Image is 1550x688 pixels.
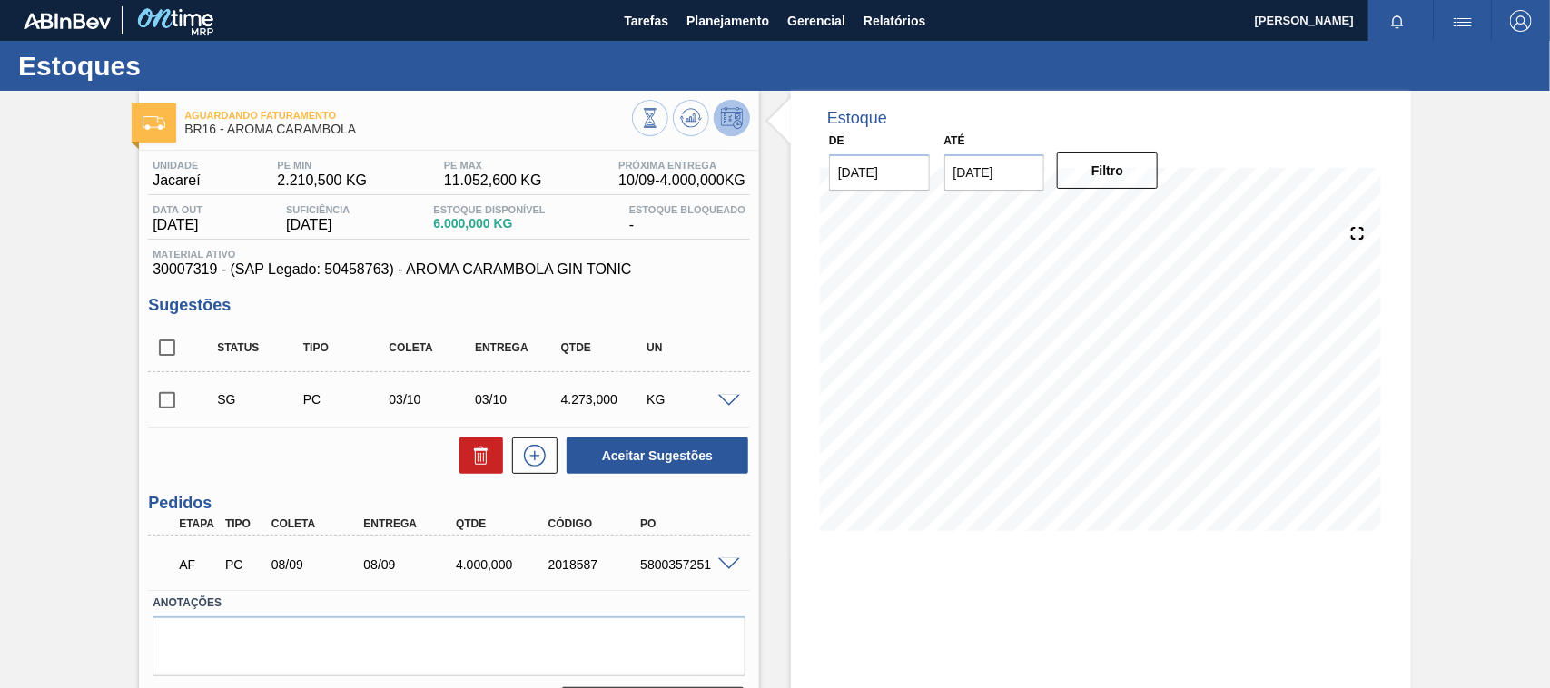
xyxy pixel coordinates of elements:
[1368,8,1427,34] button: Notificações
[148,296,750,315] h3: Sugestões
[567,437,748,474] button: Aceitar Sugestões
[148,494,750,513] h3: Pedidos
[1452,10,1474,32] img: userActions
[267,557,370,572] div: 08/09/2025
[384,341,479,354] div: Coleta
[470,341,565,354] div: Entrega
[153,261,745,278] span: 30007319 - (SAP Legado: 50458763) - AROMA CARAMBOLA GIN TONIC
[503,437,558,474] div: Nova sugestão
[632,100,668,136] button: Visão Geral dos Estoques
[642,392,736,407] div: KG
[384,392,479,407] div: 03/10/2025
[153,160,200,171] span: Unidade
[212,341,307,354] div: Status
[673,100,709,136] button: Atualizar Gráfico
[624,10,668,32] span: Tarefas
[444,160,542,171] span: PE MAX
[944,154,1045,191] input: dd/mm/yyyy
[277,172,367,189] span: 2.210,500 KG
[143,116,165,130] img: Ícone
[618,172,745,189] span: 10/09 - 4.000,000 KG
[267,517,370,530] div: Coleta
[829,154,930,191] input: dd/mm/yyyy
[359,557,461,572] div: 08/09/2025
[153,249,745,260] span: Material ativo
[829,134,844,147] label: De
[451,517,554,530] div: Qtde
[277,160,367,171] span: PE MIN
[470,392,565,407] div: 03/10/2025
[174,517,222,530] div: Etapa
[433,204,545,215] span: Estoque Disponível
[184,110,632,121] span: Aguardando Faturamento
[544,557,647,572] div: 2018587
[544,517,647,530] div: Código
[153,204,202,215] span: Data out
[212,392,307,407] div: Sugestão Criada
[18,55,341,76] h1: Estoques
[557,341,651,354] div: Qtde
[221,557,268,572] div: Pedido de Compra
[153,217,202,233] span: [DATE]
[1057,152,1158,189] button: Filtro
[450,437,503,474] div: Excluir Sugestões
[153,590,745,616] label: Anotações
[299,392,393,407] div: Pedido de Compra
[299,341,393,354] div: Tipo
[359,517,461,530] div: Entrega
[618,160,745,171] span: Próxima Entrega
[451,557,554,572] div: 4.000,000
[864,10,925,32] span: Relatórios
[444,172,542,189] span: 11.052,600 KG
[557,392,651,407] div: 4.273,000
[179,557,217,572] p: AF
[174,545,222,585] div: Aguardando Faturamento
[558,436,750,476] div: Aceitar Sugestões
[286,204,350,215] span: Suficiência
[686,10,769,32] span: Planejamento
[1510,10,1532,32] img: Logout
[636,517,738,530] div: PO
[827,109,887,128] div: Estoque
[714,100,750,136] button: Desprogramar Estoque
[221,517,268,530] div: Tipo
[184,123,632,136] span: BR16 - AROMA CARAMBOLA
[636,557,738,572] div: 5800357251
[787,10,845,32] span: Gerencial
[642,341,736,354] div: UN
[944,134,965,147] label: Até
[24,13,111,29] img: TNhmsLtSVTkK8tSr43FrP2fwEKptu5GPRR3wAAAABJRU5ErkJggg==
[153,172,200,189] span: Jacareí
[286,217,350,233] span: [DATE]
[433,217,545,231] span: 6.000,000 KG
[625,204,750,233] div: -
[629,204,745,215] span: Estoque Bloqueado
